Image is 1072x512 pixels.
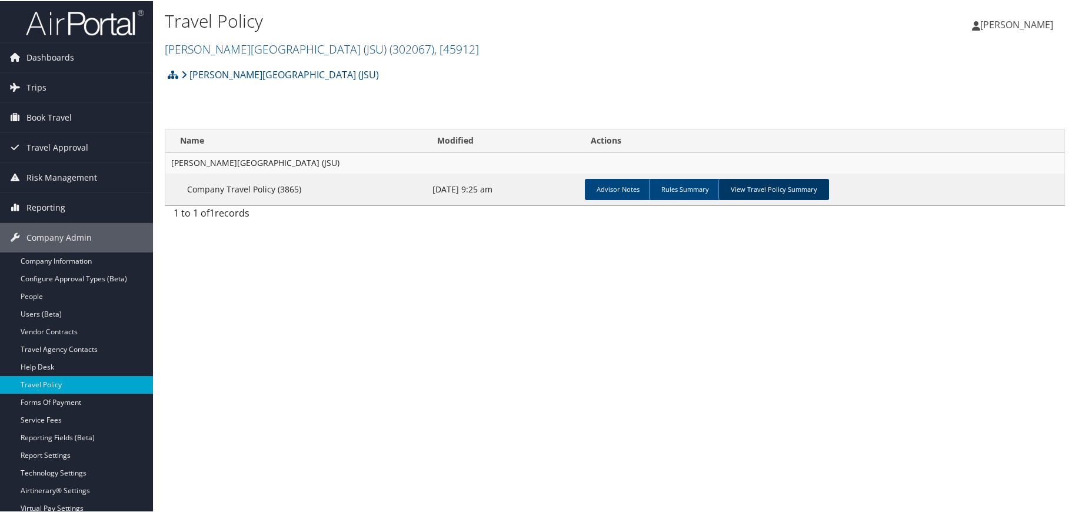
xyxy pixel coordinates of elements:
span: Risk Management [26,162,97,191]
a: View Travel Policy Summary [718,178,829,199]
img: airportal-logo.png [26,8,144,35]
span: [PERSON_NAME] [980,17,1053,30]
span: ( 302067 ) [389,40,434,56]
a: Advisor Notes [585,178,651,199]
a: [PERSON_NAME] [972,6,1065,41]
span: Book Travel [26,102,72,131]
a: [PERSON_NAME][GEOGRAPHIC_DATA] (JSU) [165,40,479,56]
th: Actions [580,128,1064,151]
a: [PERSON_NAME][GEOGRAPHIC_DATA] (JSU) [181,62,379,85]
td: [PERSON_NAME][GEOGRAPHIC_DATA] (JSU) [165,151,1064,172]
td: [DATE] 9:25 am [427,172,580,204]
th: Name: activate to sort column ascending [165,128,427,151]
span: , [ 45912 ] [434,40,479,56]
span: 1 [209,205,215,218]
td: Company Travel Policy (3865) [165,172,427,204]
a: Rules Summary [649,178,721,199]
span: Trips [26,72,46,101]
div: 1 to 1 of records [174,205,381,225]
span: Reporting [26,192,65,221]
span: Dashboards [26,42,74,71]
span: Company Admin [26,222,92,251]
h1: Travel Policy [165,8,765,32]
th: Modified: activate to sort column ascending [427,128,580,151]
span: Travel Approval [26,132,88,161]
